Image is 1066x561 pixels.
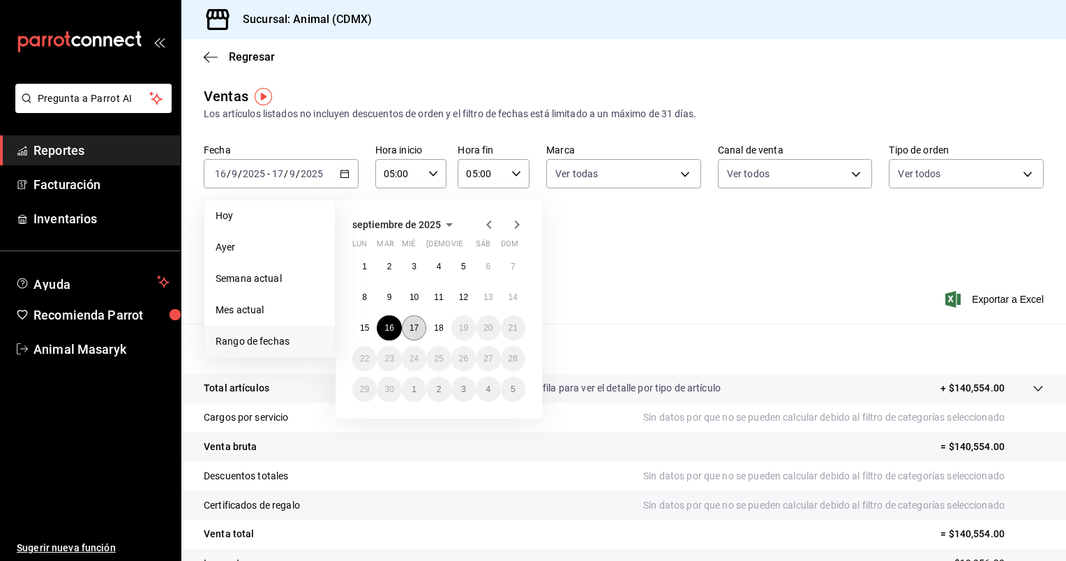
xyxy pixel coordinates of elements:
span: Ayuda [33,274,151,290]
span: Ver todos [727,167,770,181]
abbr: 21 de septiembre de 2025 [509,323,518,333]
abbr: domingo [501,239,518,254]
button: 2 de septiembre de 2025 [377,254,401,279]
button: 18 de septiembre de 2025 [426,315,451,341]
abbr: jueves [426,239,509,254]
button: 19 de septiembre de 2025 [451,315,476,341]
button: Exportar a Excel [948,291,1044,308]
p: Total artículos [204,381,269,396]
abbr: 22 de septiembre de 2025 [360,354,369,364]
label: Canal de venta [718,145,873,155]
abbr: lunes [352,239,367,254]
p: + $140,554.00 [940,381,1005,396]
span: / [296,168,300,179]
button: 14 de septiembre de 2025 [501,285,525,310]
abbr: 29 de septiembre de 2025 [360,384,369,394]
button: 16 de septiembre de 2025 [377,315,401,341]
abbr: 2 de octubre de 2025 [437,384,442,394]
p: Descuentos totales [204,469,288,484]
span: Rango de fechas [216,334,324,349]
button: 21 de septiembre de 2025 [501,315,525,341]
abbr: 15 de septiembre de 2025 [360,323,369,333]
button: 23 de septiembre de 2025 [377,346,401,371]
abbr: 25 de septiembre de 2025 [434,354,443,364]
a: Pregunta a Parrot AI [10,101,172,116]
button: 22 de septiembre de 2025 [352,346,377,371]
abbr: miércoles [402,239,415,254]
p: Da clic en la fila para ver el detalle por tipo de artículo [489,381,721,396]
button: 10 de septiembre de 2025 [402,285,426,310]
abbr: 3 de octubre de 2025 [461,384,466,394]
span: / [227,168,231,179]
p: Venta bruta [204,440,257,454]
span: Facturación [33,175,170,194]
abbr: 6 de septiembre de 2025 [486,262,490,271]
abbr: 18 de septiembre de 2025 [434,323,443,333]
img: Tooltip marker [255,88,272,105]
label: Fecha [204,145,359,155]
input: ---- [242,168,266,179]
span: Ver todas [555,167,598,181]
input: -- [271,168,284,179]
div: Ventas [204,86,248,107]
abbr: 3 de septiembre de 2025 [412,262,416,271]
p: = $140,554.00 [940,527,1044,541]
span: Sugerir nueva función [17,541,170,555]
input: -- [231,168,238,179]
span: Regresar [229,50,275,63]
button: 3 de octubre de 2025 [451,377,476,402]
button: 11 de septiembre de 2025 [426,285,451,310]
span: Pregunta a Parrot AI [38,91,150,106]
button: Regresar [204,50,275,63]
button: 29 de septiembre de 2025 [352,377,377,402]
button: 5 de septiembre de 2025 [451,254,476,279]
abbr: martes [377,239,393,254]
button: 24 de septiembre de 2025 [402,346,426,371]
button: 7 de septiembre de 2025 [501,254,525,279]
span: Ayer [216,240,324,255]
h3: Sucursal: Animal (CDMX) [232,11,372,28]
button: 4 de septiembre de 2025 [426,254,451,279]
abbr: 24 de septiembre de 2025 [410,354,419,364]
abbr: 1 de septiembre de 2025 [362,262,367,271]
abbr: 28 de septiembre de 2025 [509,354,518,364]
button: 27 de septiembre de 2025 [476,346,500,371]
abbr: 17 de septiembre de 2025 [410,323,419,333]
button: 28 de septiembre de 2025 [501,346,525,371]
abbr: 4 de octubre de 2025 [486,384,490,394]
p: Cargos por servicio [204,410,289,425]
abbr: 23 de septiembre de 2025 [384,354,393,364]
button: 9 de septiembre de 2025 [377,285,401,310]
abbr: 27 de septiembre de 2025 [483,354,493,364]
abbr: 19 de septiembre de 2025 [459,323,468,333]
abbr: 9 de septiembre de 2025 [387,292,392,302]
button: 8 de septiembre de 2025 [352,285,377,310]
p: Certificados de regalo [204,498,300,513]
span: Mes actual [216,303,324,317]
div: Los artículos listados no incluyen descuentos de orden y el filtro de fechas está limitado a un m... [204,107,1044,121]
button: 15 de septiembre de 2025 [352,315,377,341]
button: 1 de octubre de 2025 [402,377,426,402]
button: 6 de septiembre de 2025 [476,254,500,279]
button: 25 de septiembre de 2025 [426,346,451,371]
p: = $140,554.00 [940,440,1044,454]
abbr: 26 de septiembre de 2025 [459,354,468,364]
button: 30 de septiembre de 2025 [377,377,401,402]
abbr: sábado [476,239,490,254]
span: Inventarios [33,209,170,228]
button: 2 de octubre de 2025 [426,377,451,402]
abbr: 4 de septiembre de 2025 [437,262,442,271]
abbr: 20 de septiembre de 2025 [483,323,493,333]
input: ---- [300,168,324,179]
abbr: 5 de septiembre de 2025 [461,262,466,271]
abbr: 5 de octubre de 2025 [511,384,516,394]
span: / [284,168,288,179]
p: Sin datos por que no se pueden calcular debido al filtro de categorías seleccionado [643,469,1044,484]
button: 17 de septiembre de 2025 [402,315,426,341]
span: Animal Masaryk [33,340,170,359]
abbr: 8 de septiembre de 2025 [362,292,367,302]
abbr: 10 de septiembre de 2025 [410,292,419,302]
span: Reportes [33,141,170,160]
